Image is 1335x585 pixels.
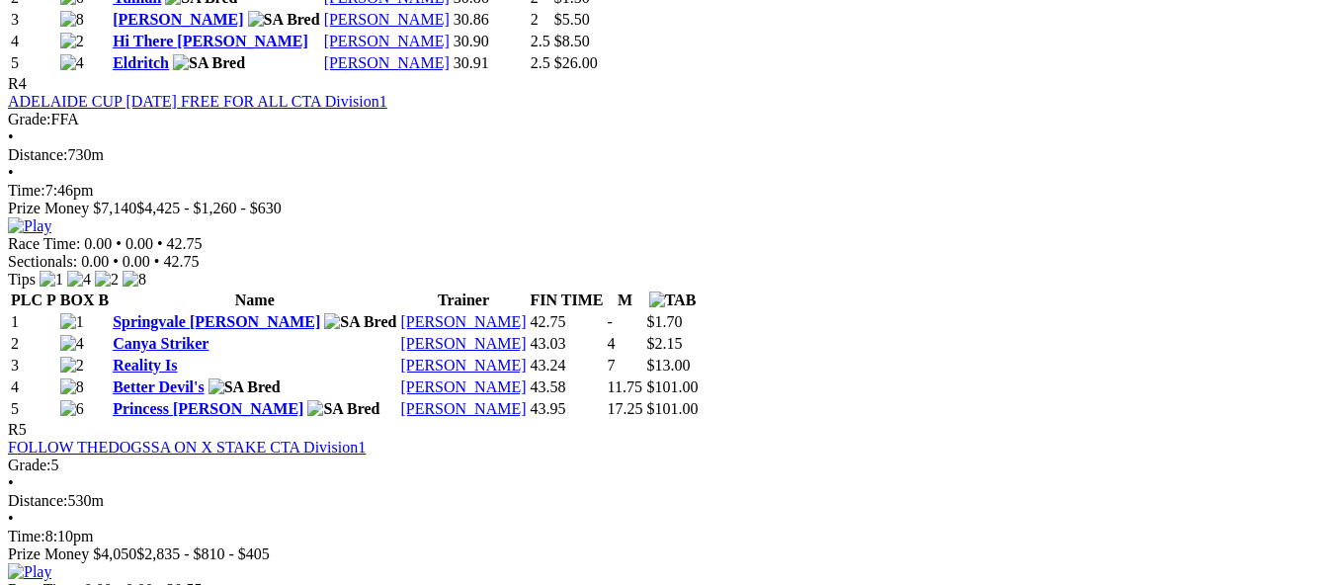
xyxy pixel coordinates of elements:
td: 3 [10,356,57,376]
img: 1 [40,271,63,289]
span: Tips [8,271,36,288]
td: 42.75 [530,312,605,332]
div: 5 [8,457,1327,474]
span: • [8,128,14,145]
span: $8.50 [554,33,590,49]
td: 5 [10,53,57,73]
span: 42.75 [167,235,203,252]
span: 0.00 [125,235,153,252]
span: • [8,164,14,181]
span: 0.00 [84,235,112,252]
a: [PERSON_NAME] [400,378,526,395]
td: 4 [10,377,57,397]
td: 43.24 [530,356,605,376]
span: $2,835 - $810 - $405 [136,545,270,562]
img: SA Bred [248,11,320,29]
img: SA Bred [324,313,396,331]
span: $2.15 [646,335,682,352]
div: 7:46pm [8,182,1327,200]
span: $1.70 [646,313,682,330]
td: 30.91 [453,53,528,73]
td: 1 [10,312,57,332]
span: $13.00 [646,357,690,374]
span: Race Time: [8,235,80,252]
span: B [98,292,109,308]
span: Time: [8,528,45,544]
span: Grade: [8,111,51,127]
span: • [157,235,163,252]
a: Canya Striker [113,335,209,352]
span: Distance: [8,146,67,163]
td: 4 [10,32,57,51]
div: 530m [8,492,1327,510]
a: [PERSON_NAME] [113,11,243,28]
a: FOLLOW THEDOGSSA ON X STAKE CTA Division1 [8,439,366,456]
img: 4 [67,271,91,289]
span: PLC [11,292,42,308]
text: - [607,313,612,330]
span: $26.00 [554,54,598,71]
div: Prize Money $7,140 [8,200,1327,217]
span: $4,425 - $1,260 - $630 [136,200,282,216]
a: [PERSON_NAME] [400,357,526,374]
text: 17.25 [607,400,642,417]
img: Play [8,563,51,581]
td: 30.90 [453,32,528,51]
div: 8:10pm [8,528,1327,545]
img: 8 [60,11,84,29]
img: Play [8,217,51,235]
th: M [606,291,643,310]
img: SA Bred [209,378,281,396]
a: Hi There [PERSON_NAME] [113,33,308,49]
a: [PERSON_NAME] [324,33,450,49]
td: 30.86 [453,10,528,30]
td: 5 [10,399,57,419]
span: • [8,510,14,527]
span: Distance: [8,492,67,509]
img: 2 [60,33,84,50]
span: BOX [60,292,95,308]
img: 2 [95,271,119,289]
a: [PERSON_NAME] [400,313,526,330]
a: [PERSON_NAME] [324,11,450,28]
img: TAB [649,292,697,309]
span: • [113,253,119,270]
text: 2.5 [531,54,550,71]
td: 2 [10,334,57,354]
img: 1 [60,313,84,331]
a: Better Devil's [113,378,205,395]
span: R5 [8,421,27,438]
img: 4 [60,54,84,72]
a: Reality Is [113,357,177,374]
img: 4 [60,335,84,353]
span: • [116,235,122,252]
text: 11.75 [607,378,641,395]
span: • [8,474,14,491]
a: Eldritch [113,54,169,71]
th: Name [112,291,397,310]
span: $5.50 [554,11,590,28]
a: [PERSON_NAME] [324,54,450,71]
img: SA Bred [307,400,379,418]
span: Grade: [8,457,51,473]
span: P [46,292,56,308]
text: 2 [531,11,539,28]
img: 6 [60,400,84,418]
div: Prize Money $4,050 [8,545,1327,563]
text: 7 [607,357,615,374]
th: FIN TIME [530,291,605,310]
text: 2.5 [531,33,550,49]
span: $101.00 [646,378,698,395]
th: Trainer [399,291,527,310]
img: SA Bred [173,54,245,72]
img: 8 [60,378,84,396]
span: R4 [8,75,27,92]
td: 43.95 [530,399,605,419]
td: 3 [10,10,57,30]
span: $101.00 [646,400,698,417]
text: 4 [607,335,615,352]
td: 43.58 [530,377,605,397]
div: 730m [8,146,1327,164]
a: [PERSON_NAME] [400,335,526,352]
span: 0.00 [123,253,150,270]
